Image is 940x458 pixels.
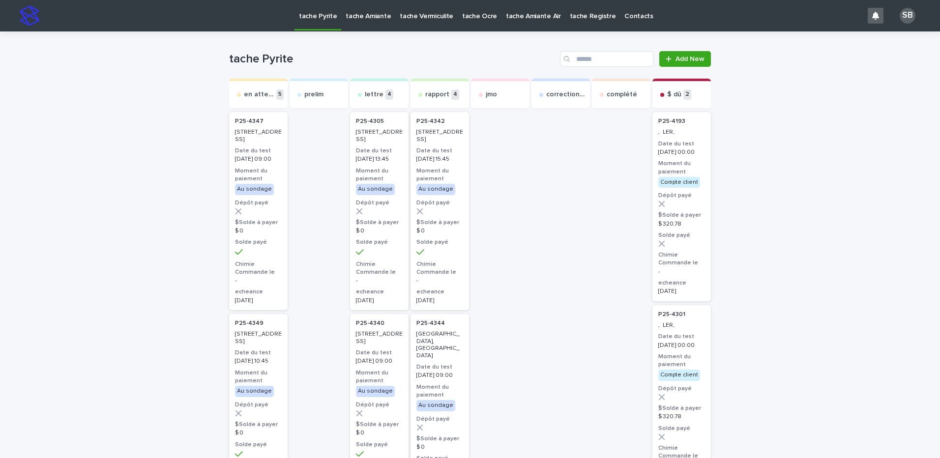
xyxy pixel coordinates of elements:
[416,238,463,246] h3: Solde payé
[560,51,653,67] input: Search
[356,358,403,365] p: [DATE] 09:00
[900,8,915,24] div: SB
[416,372,463,379] p: [DATE] 09:00
[416,156,463,163] p: [DATE] 15:45
[235,167,282,183] h3: Moment du paiement
[235,369,282,385] h3: Moment du paiement
[416,167,463,183] h3: Moment du paiement
[486,90,497,99] p: jmo
[356,421,403,429] h3: $Solde à payer
[235,349,282,357] h3: Date du test
[356,441,403,449] h3: Solde payé
[235,331,282,345] p: [STREET_ADDRESS]
[235,228,282,234] p: $ 0
[652,112,711,301] a: P25-4193 , LER,Date du test[DATE] 00:00Moment du paiementCompte clientDépôt payé$Solde à payer$ 3...
[235,118,264,125] p: P25-4347
[229,112,288,310] a: P25-4347 [STREET_ADDRESS]Date du test[DATE] 09:00Moment du paiementAu sondageDépôt payé$Solde à p...
[667,90,681,99] p: $ dû
[658,425,705,432] h3: Solde payé
[356,320,384,327] p: P25-4340
[356,386,395,397] div: Au sondage
[658,140,705,148] h3: Date du test
[356,118,384,125] p: P25-4305
[416,444,463,451] p: $ 0
[356,288,403,296] h3: echeance
[356,129,403,143] p: [STREET_ADDRESS]
[658,288,705,295] p: [DATE]
[235,320,264,327] p: P25-4349
[416,184,455,195] div: Au sondage
[356,297,403,304] p: [DATE]
[350,112,409,310] div: P25-4305 [STREET_ADDRESS]Date du test[DATE] 13:45Moment du paiementAu sondageDépôt payé$Solde à p...
[607,90,637,99] p: complété
[356,219,403,227] h3: $Solde à payer
[676,56,705,62] span: Add New
[365,90,383,99] p: lettre
[229,52,556,66] h1: tache Pyrite
[425,90,449,99] p: rapport
[658,342,705,349] p: [DATE] 00:00
[356,147,403,155] h3: Date du test
[235,429,282,436] p: $ 0
[235,156,282,163] p: [DATE] 09:00
[235,277,282,284] p: -
[416,277,463,284] p: -
[658,268,705,275] p: -
[411,112,469,310] a: P25-4342 [STREET_ADDRESS]Date du test[DATE] 15:45Moment du paiementAu sondageDépôt payé$Solde à p...
[658,177,700,188] div: Compte client
[416,118,445,125] p: P25-4342
[416,320,445,327] p: P25-4344
[451,89,459,100] p: 4
[416,199,463,207] h3: Dépôt payé
[244,90,274,99] p: en attente
[658,251,705,267] h3: Chimie Commande le
[235,297,282,304] p: [DATE]
[658,231,705,239] h3: Solde payé
[658,322,705,329] p: , LER,
[658,192,705,200] h3: Dépôt payé
[658,129,705,136] p: , LER,
[235,401,282,409] h3: Dépôt payé
[416,331,463,359] p: [GEOGRAPHIC_DATA], [GEOGRAPHIC_DATA]
[356,238,403,246] h3: Solde payé
[356,156,403,163] p: [DATE] 13:45
[356,228,403,234] p: $ 0
[416,400,455,411] div: Au sondage
[658,413,705,420] p: $ 320.78
[356,167,403,183] h3: Moment du paiement
[235,421,282,429] h3: $Solde à payer
[235,238,282,246] h3: Solde payé
[235,219,282,227] h3: $Solde à payer
[304,90,323,99] p: prelim
[416,415,463,423] h3: Dépôt payé
[658,279,705,287] h3: echeance
[658,385,705,393] h3: Dépôt payé
[416,147,463,155] h3: Date du test
[416,363,463,371] h3: Date du test
[235,184,274,195] div: Au sondage
[356,401,403,409] h3: Dépôt payé
[416,260,463,276] h3: Chimie Commande le
[235,441,282,449] h3: Solde payé
[356,331,403,345] p: [STREET_ADDRESS]
[416,228,463,234] p: $ 0
[658,353,705,369] h3: Moment du paiement
[658,333,705,341] h3: Date du test
[658,149,705,156] p: [DATE] 00:00
[658,404,705,412] h3: $Solde à payer
[356,277,403,284] p: -
[356,199,403,207] h3: Dépôt payé
[658,311,685,318] p: P25-4301
[356,429,403,436] p: $ 0
[658,221,705,228] p: $ 320.78
[659,51,711,67] a: Add New
[658,370,700,380] div: Compte client
[356,349,403,357] h3: Date du test
[658,160,705,175] h3: Moment du paiement
[546,90,586,99] p: correction exp
[356,260,403,276] h3: Chimie Commande le
[416,288,463,296] h3: echeance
